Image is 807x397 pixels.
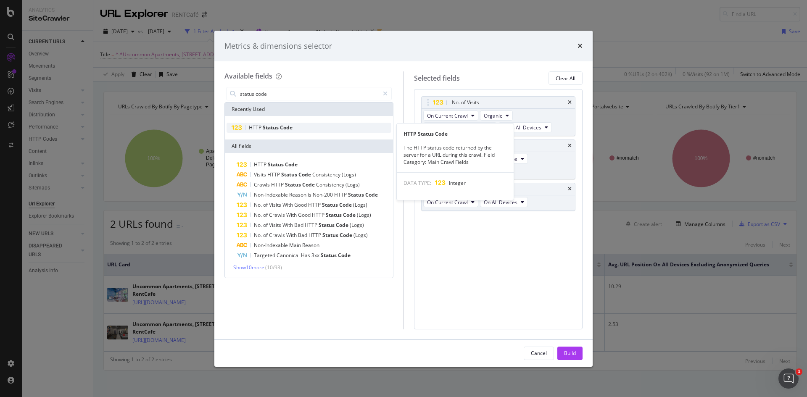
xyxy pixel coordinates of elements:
[254,231,263,239] span: No.
[225,103,393,116] div: Recently Used
[265,264,282,271] span: ( 10 / 93 )
[225,139,393,153] div: All fields
[269,231,286,239] span: Crawls
[342,171,356,178] span: (Logs)
[302,242,319,249] span: Reason
[321,252,338,259] span: Status
[484,112,502,119] span: Organic
[313,191,334,198] span: Non-200
[397,130,514,137] div: HTTP Status Code
[305,221,319,229] span: HTTP
[557,347,583,360] button: Build
[334,191,348,198] span: HTTP
[311,252,321,259] span: 3xx
[254,191,289,198] span: Non-Indexable
[556,75,575,82] div: Clear All
[449,179,466,187] span: Integer
[282,201,294,208] span: With
[282,221,294,229] span: With
[239,87,379,100] input: Search by field name
[502,124,541,131] span: From All Devices
[277,252,301,259] span: Canonical
[343,211,357,218] span: Code
[263,124,280,131] span: Status
[316,181,345,188] span: Consistency
[254,201,263,208] span: No.
[254,211,263,218] span: No.
[427,112,468,119] span: On Current Crawl
[480,110,513,121] button: Organic
[263,211,269,218] span: of
[498,122,552,132] button: From All Devices
[254,242,289,249] span: Non-Indexable
[308,191,313,198] span: is
[365,191,378,198] span: Code
[298,231,309,239] span: Bad
[578,41,583,52] div: times
[568,143,572,148] div: times
[301,252,311,259] span: Has
[564,350,576,357] div: Build
[427,199,468,206] span: On Current Crawl
[286,231,298,239] span: With
[338,252,351,259] span: Code
[336,221,350,229] span: Code
[312,211,326,218] span: HTTP
[309,231,322,239] span: HTTP
[224,41,332,52] div: Metrics & dimensions selector
[214,31,593,367] div: modal
[289,191,308,198] span: Reason
[308,201,322,208] span: HTTP
[796,368,802,375] span: 1
[353,231,368,239] span: (Logs)
[294,221,305,229] span: Bad
[326,211,343,218] span: Status
[263,221,269,229] span: of
[531,350,547,357] div: Cancel
[263,231,269,239] span: of
[224,71,272,81] div: Available fields
[281,171,298,178] span: Status
[233,264,264,271] span: Show 10 more
[249,124,263,131] span: HTTP
[298,171,312,178] span: Code
[421,96,576,136] div: No. of VisitstimesOn Current CrawlOrganicFrom All Organic SourcesFrom All Devices
[269,211,286,218] span: Crawls
[254,171,267,178] span: Visits
[254,221,263,229] span: No.
[263,201,269,208] span: of
[350,221,364,229] span: (Logs)
[340,231,353,239] span: Code
[269,221,282,229] span: Visits
[357,211,371,218] span: (Logs)
[397,144,514,166] div: The HTTP status code returned by the server for a URL during this crawl. Field Category: Main Cra...
[414,74,460,83] div: Selected fields
[549,71,583,85] button: Clear All
[348,191,365,198] span: Status
[423,110,478,121] button: On Current Crawl
[280,124,293,131] span: Code
[267,171,281,178] span: HTTP
[294,201,308,208] span: Good
[285,181,302,188] span: Status
[254,161,268,168] span: HTTP
[423,122,497,132] button: From All Organic Sources
[423,197,478,207] button: On Current Crawl
[339,201,353,208] span: Code
[524,347,554,360] button: Cancel
[285,161,298,168] span: Code
[298,211,312,218] span: Good
[319,221,336,229] span: Status
[271,181,285,188] span: HTTP
[254,252,277,259] span: Targeted
[568,100,572,105] div: times
[322,231,340,239] span: Status
[268,161,285,168] span: Status
[254,181,271,188] span: Crawls
[322,201,339,208] span: Status
[302,181,316,188] span: Code
[452,98,479,107] div: No. of Visits
[568,187,572,192] div: times
[480,197,528,207] button: On All Devices
[353,201,367,208] span: (Logs)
